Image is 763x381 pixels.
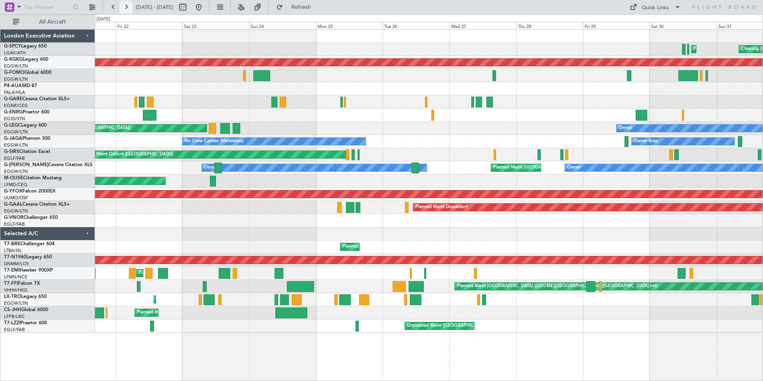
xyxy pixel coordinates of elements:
[4,129,28,135] a: EGGW/LTN
[4,308,48,312] a: CS-JHHGlobal 6000
[4,123,21,128] span: G-LEGC
[4,50,26,56] a: LGAV/ATH
[4,268,53,273] a: T7-EMIHawker 900XP
[619,122,632,134] div: Owner
[4,76,28,82] a: EGGW/LTN
[4,163,93,167] a: G-[PERSON_NAME]Cessna Citation XLS
[457,280,590,292] div: Planned Maint [GEOGRAPHIC_DATA] ([GEOGRAPHIC_DATA] Intl)
[4,300,28,306] a: EGGW/LTN
[4,103,28,109] a: EGNR/CEG
[4,261,29,267] a: DNMM/LOS
[4,189,22,194] span: G-YFOX
[407,320,538,332] div: Unplanned Maint [GEOGRAPHIC_DATA] ([GEOGRAPHIC_DATA])
[383,22,449,29] div: Tue 26
[4,281,18,286] span: T7-FFI
[9,16,87,28] button: All Aircraft
[4,202,22,207] span: G-GAAL
[4,274,28,280] a: LFMN/NCE
[4,242,20,246] span: T7-BRE
[4,123,47,128] a: G-LEGCLegacy 600
[4,294,21,299] span: LX-TRO
[516,22,583,29] div: Thu 28
[4,70,24,75] span: G-FOMO
[4,321,20,325] span: T7-LZZI
[73,149,173,161] div: Unplanned Maint Oxford ([GEOGRAPHIC_DATA])
[567,162,581,174] div: Owner
[4,149,19,154] span: G-SIRS
[4,215,58,220] a: G-VNORChallenger 650
[4,248,22,254] a: LTBA/ISL
[4,163,48,167] span: G-[PERSON_NAME]
[449,22,516,29] div: Wed 27
[138,267,205,279] div: Planned Maint [PERSON_NAME]
[415,201,468,213] div: Planned Maint Dusseldorf
[137,307,263,319] div: Planned Maint [GEOGRAPHIC_DATA] ([GEOGRAPHIC_DATA])
[4,63,28,69] a: EGGW/LTN
[4,149,50,154] a: G-SIRSCitation Excel
[4,255,26,260] span: T7-N1960
[4,268,20,273] span: T7-EMI
[136,4,173,11] span: [DATE] - [DATE]
[642,4,669,12] div: Quick Links
[249,22,316,29] div: Sun 24
[4,97,70,101] a: G-GARECessna Citation XLS+
[4,208,28,214] a: EGGW/LTN
[4,142,28,148] a: EGGW/LTN
[493,162,619,174] div: Planned Maint [GEOGRAPHIC_DATA] ([GEOGRAPHIC_DATA])
[4,70,51,75] a: G-FOMOGlobal 6000
[4,176,23,181] span: M-OUSE
[4,97,22,101] span: G-GARE
[4,57,48,62] a: G-KGKGLegacy 600
[4,57,23,62] span: G-KGKG
[626,1,685,14] button: Quick Links
[4,294,47,299] a: LX-TROLegacy 650
[4,110,23,115] span: G-ENRG
[182,22,249,29] div: Sat 23
[204,162,217,174] div: Owner
[316,22,383,29] div: Mon 25
[4,136,22,141] span: G-JAGA
[4,287,28,293] a: VHHH/HKG
[4,89,25,95] a: FALA/HLA
[184,135,243,147] div: No Crew Cannes (Mandelieu)
[4,189,55,194] a: G-YFOXFalcon 2000EX
[97,16,110,23] div: [DATE]
[4,116,25,122] a: EGSS/STN
[4,327,25,333] a: EGLF/FAB
[4,176,62,181] a: M-OUSECitation Mustang
[4,44,21,49] span: G-SPCY
[21,19,84,25] span: All Aircraft
[4,83,22,88] span: P4-AUA
[4,221,25,227] a: EGLF/FAB
[4,321,47,325] a: T7-LZZIPraetor 600
[4,110,49,115] a: G-ENRGPraetor 600
[342,241,439,253] div: Planned Maint Warsaw ([GEOGRAPHIC_DATA])
[4,255,52,260] a: T7-N1960Legacy 650
[4,215,24,220] span: G-VNOR
[4,314,25,319] a: LFPB/LBG
[4,155,25,161] a: EGLF/FAB
[583,22,650,29] div: Fri 29
[4,281,40,286] a: T7-FFIFalcon 7X
[273,1,320,14] button: Refresh
[4,136,50,141] a: G-JAGAPhenom 300
[24,1,70,13] input: Trip Number
[285,4,318,10] span: Refresh
[634,135,658,147] div: Owner Ibiza
[4,202,70,207] a: G-GAALCessna Citation XLS+
[4,44,47,49] a: G-SPCYLegacy 650
[4,83,37,88] a: P4-AUAMD-87
[4,182,27,188] a: LFMD/CEQ
[4,169,28,175] a: EGGW/LTN
[116,22,182,29] div: Fri 22
[4,242,55,246] a: T7-BREChallenger 604
[650,22,716,29] div: Sat 30
[4,308,21,312] span: CS-JHH
[4,195,28,201] a: UUMO/OSF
